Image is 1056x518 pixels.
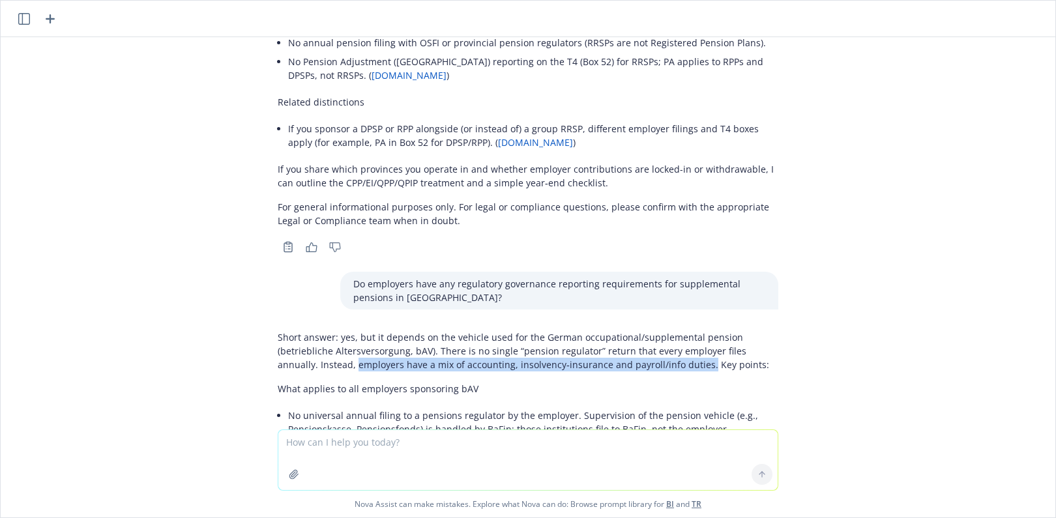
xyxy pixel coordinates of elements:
a: TR [692,498,701,510]
li: No annual pension filing with OSFI or provincial pension regulators (RRSPs are not Registered Pen... [288,33,778,52]
button: Thumbs down [325,238,345,256]
li: If you sponsor a DPSP or RPP alongside (or instead of) a group RRSP, different employer filings a... [288,119,778,152]
li: No universal annual filing to a pensions regulator by the employer. Supervision of the pension ve... [288,406,778,452]
a: [DOMAIN_NAME] [372,69,447,81]
p: Short answer: yes, but it depends on the vehicle used for the German occupational/supplemental pe... [278,330,778,371]
svg: Copy to clipboard [282,241,294,253]
span: Nova Assist can make mistakes. Explore what Nova can do: Browse prompt library for and [6,491,1050,517]
p: What applies to all employers sponsoring bAV [278,382,778,396]
p: Related distinctions [278,95,778,109]
p: Do employers have any regulatory governance reporting requirements for supplemental pensions in [... [353,277,765,304]
p: For general informational purposes only. For legal or compliance questions, please confirm with t... [278,200,778,227]
a: [DOMAIN_NAME] [498,136,573,149]
a: BI [666,498,674,510]
p: If you share which provinces you operate in and whether employer contributions are locked-in or w... [278,162,778,190]
li: No Pension Adjustment ([GEOGRAPHIC_DATA]) reporting on the T4 (Box 52) for RRSPs; PA applies to R... [288,52,778,85]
